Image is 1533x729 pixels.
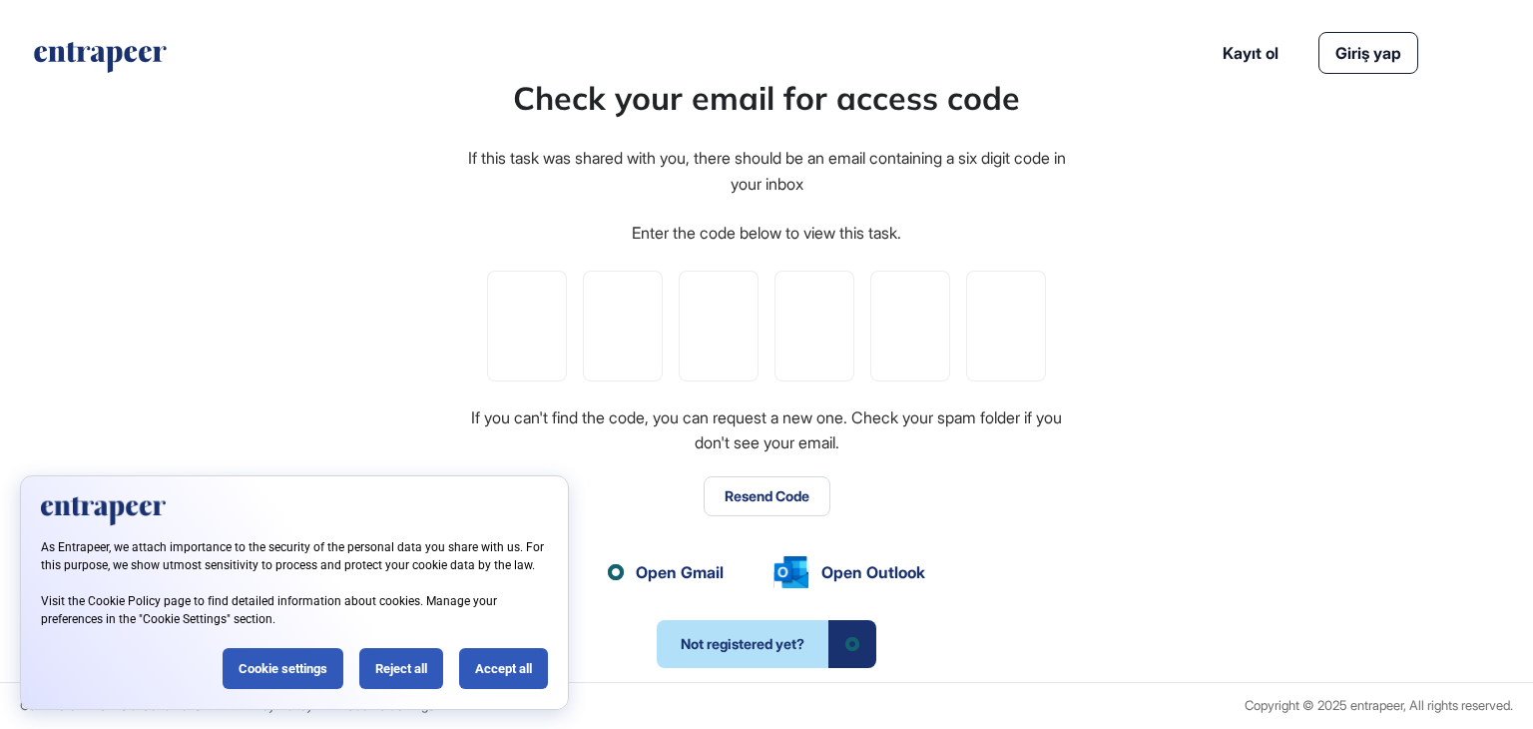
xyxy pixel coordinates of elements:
[1223,41,1278,65] a: Kayıt ol
[657,620,876,668] a: Not registered yet?
[1245,698,1513,713] div: Copyright © 2025 entrapeer, All rights reserved.
[465,405,1068,456] div: If you can't find the code, you can request a new one. Check your spam folder if you don't see yo...
[1318,32,1418,74] a: Giriş yap
[632,221,901,247] div: Enter the code below to view this task.
[32,42,169,80] a: entrapeer-logo
[20,698,201,713] a: Commercial Terms & Conditions
[608,560,724,584] a: Open Gmail
[465,146,1068,197] div: If this task was shared with you, there should be an email containing a six digit code in your inbox
[704,476,830,516] button: Resend Code
[636,560,724,584] span: Open Gmail
[657,620,828,668] span: Not registered yet?
[773,556,925,588] a: Open Outlook
[821,560,925,584] span: Open Outlook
